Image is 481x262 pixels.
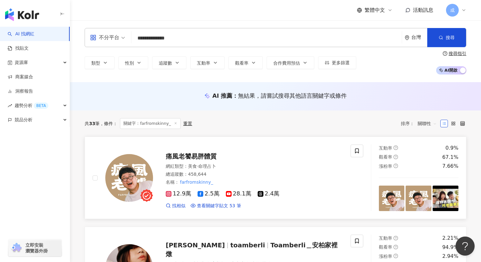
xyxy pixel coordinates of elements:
div: 總追蹤數 ： 458,644 [166,171,343,178]
span: 觀看率 [379,244,392,250]
span: 資源庫 [15,55,28,70]
span: appstore [90,34,96,41]
span: 命理占卜 [198,164,216,169]
div: 網紅類型 ： [166,163,343,170]
span: 類型 [91,60,100,66]
div: 台灣 [411,35,427,40]
button: 更多篩選 [318,56,356,69]
span: 活動訊息 [413,7,433,13]
button: 類型 [85,56,115,69]
span: 互動率 [379,145,392,151]
mark: farfromskinny_ [179,179,214,186]
span: 搜尋 [446,35,455,40]
span: question-circle [394,254,398,258]
span: environment [405,35,409,40]
a: 商案媒合 [8,74,33,80]
a: 查看關鍵字貼文 53 筆 [191,203,241,209]
span: 名稱 ： [166,179,214,186]
span: toamberli [230,241,265,249]
span: 漲粉率 [379,254,392,259]
button: 合作費用預估 [267,56,314,69]
div: 2.21% [442,235,458,242]
img: post-image [406,186,431,211]
span: 趨勢分析 [15,98,48,113]
div: AI 推薦 ： [213,92,347,100]
span: question-circle [443,51,447,56]
span: 性別 [125,60,134,66]
span: 找相似 [172,203,185,209]
span: 追蹤數 [159,60,172,66]
button: 性別 [118,56,148,69]
div: 搜尋指引 [449,51,466,56]
span: 2.5萬 [198,190,220,197]
span: 痛風老饕易胖體質 [166,152,217,160]
span: 12.9萬 [166,190,191,197]
span: 合作費用預估 [273,60,300,66]
span: 28.1萬 [226,190,251,197]
img: KOL Avatar [105,154,153,202]
span: 觀看率 [235,60,248,66]
span: question-circle [394,245,398,249]
a: chrome extension立即安裝 瀏覽器外掛 [8,239,62,257]
a: searchAI 找網紅 [8,31,34,37]
span: 條件 ： [100,121,117,126]
a: KOL Avatar痛風老饕易胖體質網紅類型：美食·命理占卜總追蹤數：458,644名稱：farfromskinny_12.9萬2.5萬28.1萬2.4萬找相似查看關鍵字貼文 53 筆互動率qu... [85,137,466,219]
iframe: Help Scout Beacon - Open [456,237,475,256]
span: 關聯性 [418,118,437,129]
span: 33 [89,121,95,126]
span: 查看關鍵字貼文 53 筆 [197,203,241,209]
a: 找貼文 [8,45,29,52]
button: 觀看率 [228,56,263,69]
span: 無結果，請嘗試搜尋其他語言關鍵字或條件 [238,92,347,99]
div: 共 筆 [85,121,100,126]
span: 關鍵字：farfromskinny_ [120,118,181,129]
button: 互動率 [190,56,225,69]
img: post-image [433,186,458,211]
span: Toamberli＿安柏家裡燉 [166,241,338,258]
span: · [197,164,198,169]
span: rise [8,103,12,108]
span: question-circle [394,145,398,150]
span: 成 [450,7,455,14]
span: question-circle [394,236,398,240]
a: 洞察報告 [8,88,33,95]
span: 更多篩選 [332,60,350,65]
span: 互動率 [379,236,392,241]
img: logo [5,8,39,21]
img: chrome extension [10,243,23,253]
div: 0.9% [445,145,458,152]
div: 7.66% [442,163,458,170]
span: 2.4萬 [258,190,280,197]
span: [PERSON_NAME] [166,241,225,249]
a: 找相似 [166,203,185,209]
div: 重置 [183,121,192,126]
span: 立即安裝 瀏覽器外掛 [25,242,48,254]
div: 67.1% [442,154,458,161]
div: 排序： [401,118,440,129]
span: 競品分析 [15,113,32,127]
span: 美食 [188,164,197,169]
span: question-circle [394,155,398,159]
div: BETA [34,103,48,109]
span: 漲粉率 [379,164,392,169]
span: 觀看率 [379,154,392,159]
span: question-circle [394,164,398,168]
div: 94.9% [442,244,458,251]
button: 搜尋 [427,28,466,47]
div: 不分平台 [90,32,119,43]
span: 互動率 [197,60,210,66]
div: 2.94% [442,253,458,260]
button: 追蹤數 [152,56,186,69]
span: 繁體中文 [365,7,385,14]
img: post-image [379,186,405,211]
